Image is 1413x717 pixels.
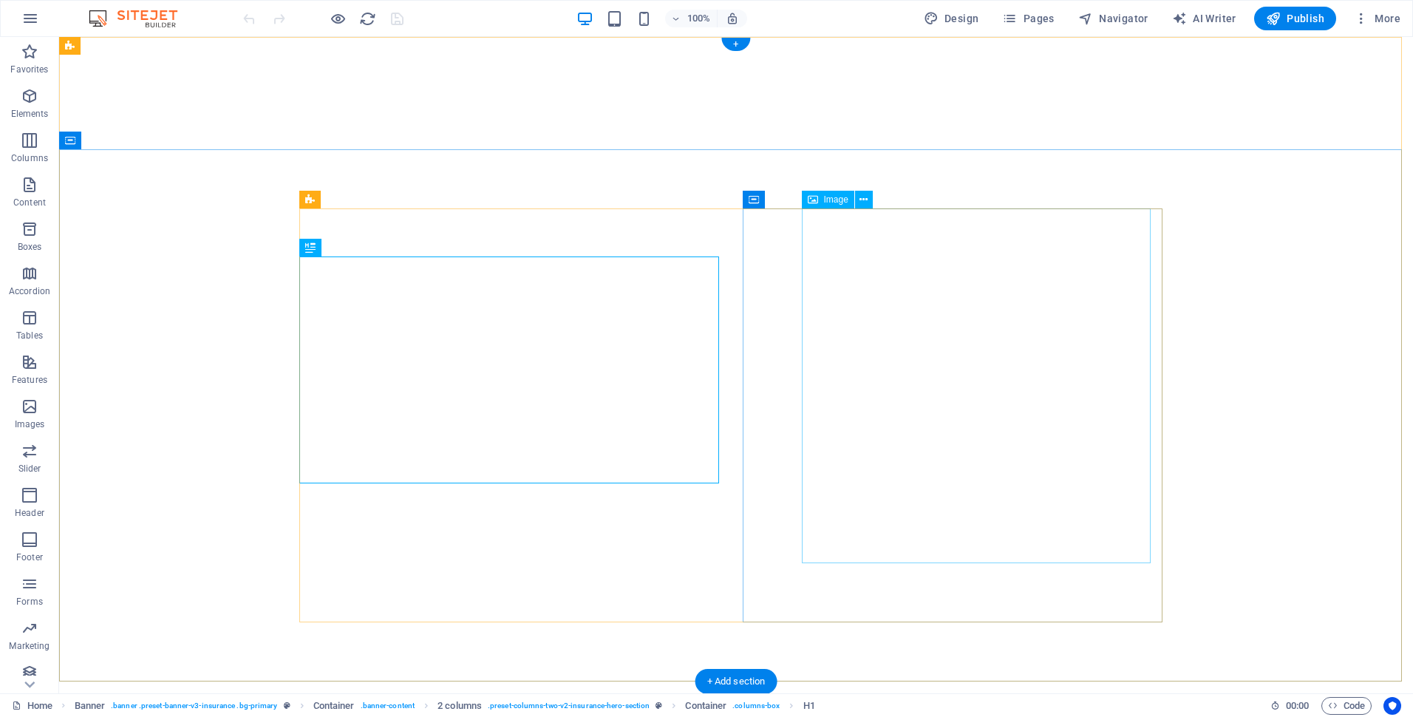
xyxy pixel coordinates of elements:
[1172,11,1236,26] span: AI Writer
[75,697,815,715] nav: breadcrumb
[1354,11,1400,26] span: More
[665,10,718,27] button: 100%
[284,701,290,710] i: This element is a customizable preset
[11,152,48,164] p: Columns
[1321,697,1372,715] button: Code
[1002,11,1054,26] span: Pages
[1266,11,1324,26] span: Publish
[85,10,196,27] img: Editor Logo
[732,697,780,715] span: . columns-box
[75,697,106,715] span: Click to select. Double-click to edit
[918,7,985,30] button: Design
[18,241,42,253] p: Boxes
[1078,11,1148,26] span: Navigator
[358,10,376,27] button: reload
[924,11,979,26] span: Design
[361,697,415,715] span: . banner-content
[1348,7,1406,30] button: More
[18,463,41,475] p: Slider
[1296,700,1298,711] span: :
[1383,697,1401,715] button: Usercentrics
[687,10,711,27] h6: 100%
[437,697,482,715] span: Click to select. Double-click to edit
[918,7,985,30] div: Design (Ctrl+Alt+Y)
[15,507,44,519] p: Header
[313,697,355,715] span: Click to select. Double-click to edit
[359,10,376,27] i: Reload page
[329,10,347,27] button: Click here to leave preview mode and continue editing
[721,38,750,51] div: +
[10,64,48,75] p: Favorites
[1328,697,1365,715] span: Code
[12,697,52,715] a: Click to cancel selection. Double-click to open Pages
[15,418,45,430] p: Images
[685,697,726,715] span: Click to select. Double-click to edit
[12,374,47,386] p: Features
[726,12,739,25] i: On resize automatically adjust zoom level to fit chosen device.
[16,330,43,341] p: Tables
[16,596,43,608] p: Forms
[488,697,650,715] span: . preset-columns-two-v2-insurance-hero-section
[656,701,662,710] i: This element is a customizable preset
[111,697,277,715] span: . banner .preset-banner-v3-insurance .bg-primary
[1072,7,1154,30] button: Navigator
[9,640,50,652] p: Marketing
[803,697,815,715] span: Click to select. Double-click to edit
[1286,697,1309,715] span: 00 00
[1254,7,1336,30] button: Publish
[996,7,1060,30] button: Pages
[11,108,49,120] p: Elements
[13,197,46,208] p: Content
[695,669,777,694] div: + Add section
[16,551,43,563] p: Footer
[1270,697,1310,715] h6: Session time
[824,195,848,204] span: Image
[9,285,50,297] p: Accordion
[1166,7,1242,30] button: AI Writer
